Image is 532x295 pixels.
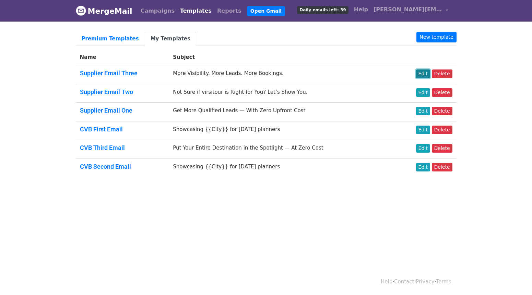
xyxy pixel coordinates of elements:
a: Templates [177,4,214,18]
td: More Visibility. More Leads. More Bookings. [169,65,393,84]
a: Delete [432,88,452,97]
a: MergeMail [76,4,132,18]
td: Showcasing {{City}} for [DATE] planners [169,158,393,177]
iframe: Chat Widget [498,262,532,295]
td: Not Sure if virsitour is Right for You? Let’s Show You. [169,84,393,103]
a: New template [416,32,456,42]
img: MergeMail logo [76,5,86,16]
a: Reports [214,4,244,18]
a: Daily emails left: 39 [294,3,351,16]
a: Edit [416,126,430,134]
a: Edit [416,88,430,97]
td: Showcasing {{City}} for [DATE] planners [169,121,393,140]
a: Delete [432,107,452,115]
th: Name [76,49,169,65]
a: Edit [416,69,430,78]
a: Open Gmail [247,6,285,16]
a: Delete [432,144,452,153]
a: Delete [432,69,452,78]
a: CVB Third Email [80,144,125,151]
span: [PERSON_NAME][EMAIL_ADDRESS][DOMAIN_NAME] [374,5,442,14]
span: Daily emails left: 39 [297,6,348,14]
a: CVB Second Email [80,163,131,170]
a: Campaigns [138,4,177,18]
td: Get More Qualified Leads — With Zero Upfront Cost [169,103,393,121]
a: Edit [416,144,430,153]
a: Edit [416,107,430,115]
a: Supplier Email Two [80,88,133,95]
a: Supplier Email One [80,107,132,114]
a: [PERSON_NAME][EMAIL_ADDRESS][DOMAIN_NAME] [371,3,451,19]
a: Help [351,3,371,16]
a: CVB First Email [80,126,123,133]
a: Help [381,279,392,285]
a: My Templates [145,32,196,46]
td: Put Your Entire Destination in the Spotlight — At Zero Cost [169,140,393,159]
a: Terms [436,279,451,285]
a: Delete [432,126,452,134]
a: Privacy [416,279,434,285]
a: Premium Templates [76,32,145,46]
a: Contact [394,279,414,285]
a: Delete [432,163,452,171]
th: Subject [169,49,393,65]
a: Supplier Email Three [80,69,138,77]
a: Edit [416,163,430,171]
